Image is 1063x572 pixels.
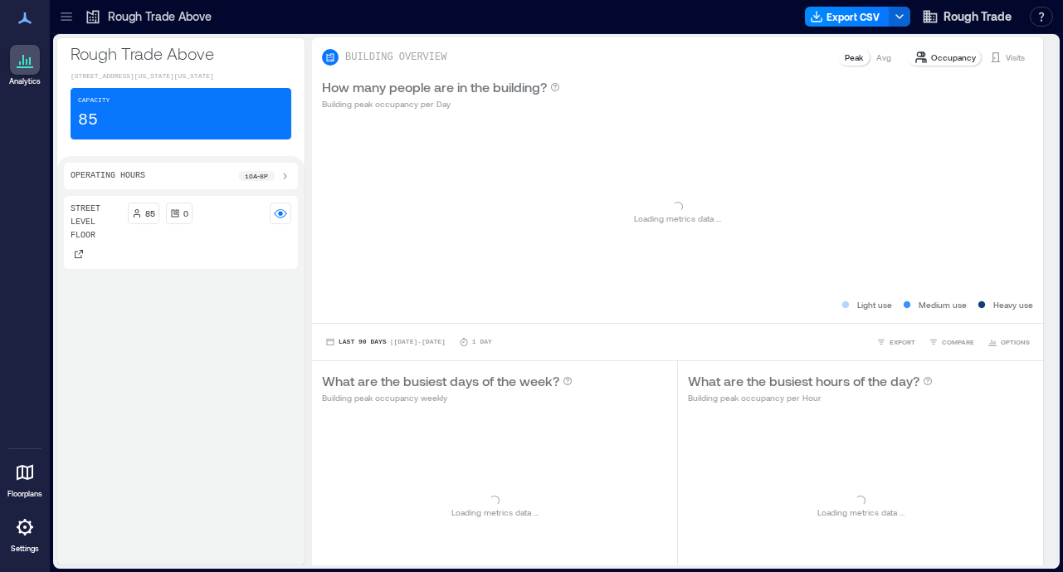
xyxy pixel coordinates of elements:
p: Floorplans [7,489,42,499]
p: Operating Hours [71,169,145,183]
p: 85 [78,109,98,132]
p: Settings [11,544,39,554]
p: Analytics [9,76,41,86]
p: Building peak occupancy weekly [322,391,573,404]
span: Rough Trade [944,8,1012,25]
p: Light use [857,298,892,311]
button: Last 90 Days |[DATE]-[DATE] [322,334,449,350]
p: [STREET_ADDRESS][US_STATE][US_STATE] [71,71,291,81]
p: 85 [145,207,155,220]
p: 10a - 8p [245,171,268,181]
p: What are the busiest hours of the day? [688,371,919,391]
p: Loading metrics data ... [451,506,539,519]
p: Heavy use [993,298,1033,311]
p: What are the busiest days of the week? [322,371,559,391]
p: Building peak occupancy per Hour [688,391,933,404]
p: How many people are in the building? [322,77,547,97]
span: OPTIONS [1001,337,1030,347]
a: Floorplans [2,452,47,504]
p: Street Level Floor [71,203,121,242]
button: COMPARE [925,334,978,350]
p: Loading metrics data ... [634,212,721,225]
span: COMPARE [942,337,974,347]
button: Rough Trade [917,3,1017,30]
button: OPTIONS [984,334,1033,350]
p: 0 [183,207,188,220]
p: Loading metrics data ... [817,506,905,519]
button: Export CSV [805,7,890,27]
p: Visits [1006,51,1025,64]
span: EXPORT [890,337,915,347]
p: Medium use [919,298,967,311]
p: Occupancy [931,51,976,64]
p: BUILDING OVERVIEW [345,51,446,64]
p: Rough Trade Above [71,42,291,65]
a: Analytics [4,40,46,91]
p: Rough Trade Above [108,8,212,25]
p: 1 Day [472,337,492,347]
button: EXPORT [873,334,919,350]
p: Peak [845,51,863,64]
p: Capacity [78,95,110,105]
p: Avg [876,51,891,64]
p: Building peak occupancy per Day [322,97,560,110]
a: Settings [5,507,45,559]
